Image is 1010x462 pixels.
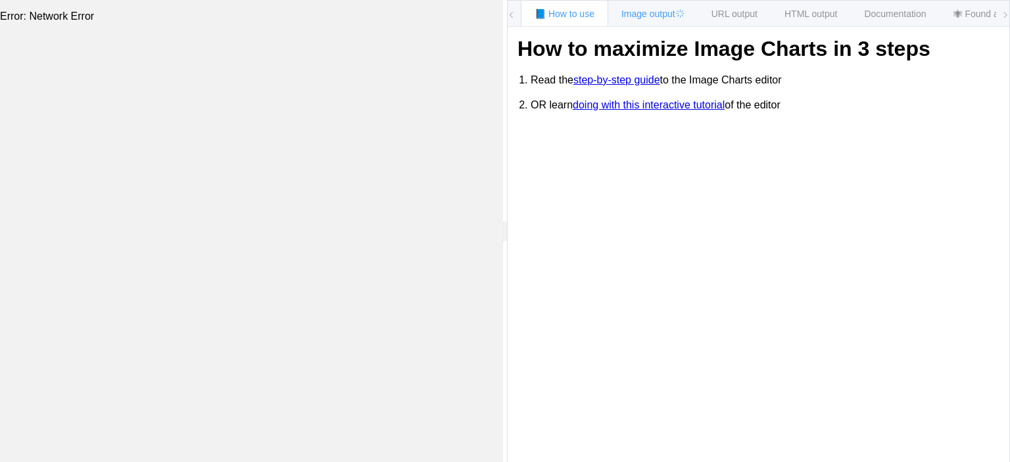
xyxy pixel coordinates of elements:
li: Read the to the Image Charts editor [531,68,999,93]
a: step-by-step guide [573,74,660,86]
span: 📘 How to use [535,9,594,19]
li: OR learn of the editor [531,93,999,118]
span: URL output [711,9,757,19]
span: Image output [621,9,685,19]
a: doing with this interactive tutorial [573,99,725,111]
span: HTML output [784,9,837,19]
h1: How to maximize Image Charts in 3 steps [517,37,999,61]
span: Documentation [864,9,926,19]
